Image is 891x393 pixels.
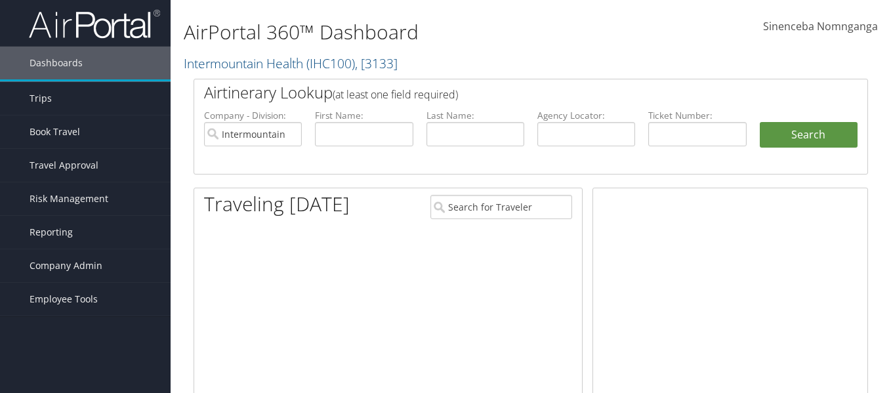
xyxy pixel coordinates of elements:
img: airportal-logo.png [29,9,160,39]
span: (at least one field required) [333,87,458,102]
span: Travel Approval [30,149,98,182]
span: Reporting [30,216,73,249]
h1: Traveling [DATE] [204,190,350,218]
span: Company Admin [30,249,102,282]
h1: AirPortal 360™ Dashboard [184,18,646,46]
span: , [ 3133 ] [355,54,398,72]
span: Trips [30,82,52,115]
span: Dashboards [30,47,83,79]
input: Search for Traveler [430,195,572,219]
label: First Name: [315,109,413,122]
span: ( IHC100 ) [306,54,355,72]
label: Last Name: [426,109,524,122]
span: Sinenceba Nomnganga [763,19,878,33]
label: Ticket Number: [648,109,746,122]
label: Agency Locator: [537,109,635,122]
a: Intermountain Health [184,54,398,72]
span: Employee Tools [30,283,98,316]
button: Search [760,122,858,148]
span: Risk Management [30,182,108,215]
h2: Airtinerary Lookup [204,81,802,104]
span: Book Travel [30,115,80,148]
label: Company - Division: [204,109,302,122]
a: Sinenceba Nomnganga [763,7,878,47]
